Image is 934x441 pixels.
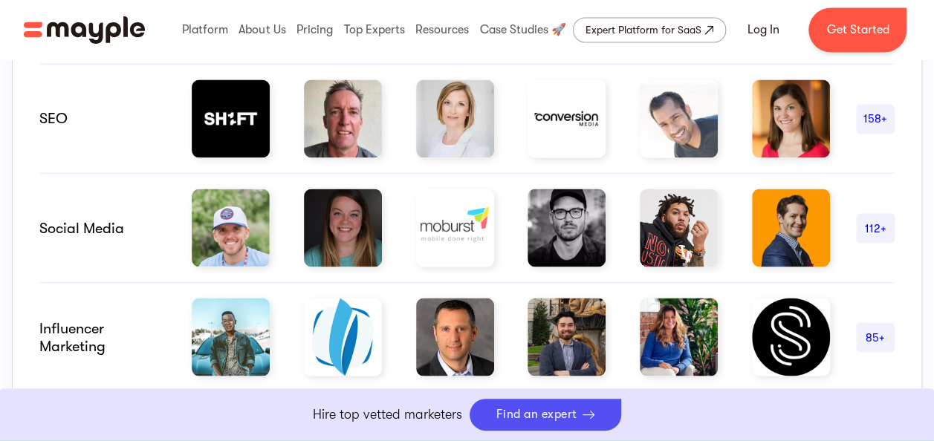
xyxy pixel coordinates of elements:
div: Social Media [39,219,166,237]
div: 158+ [856,110,895,128]
div: 85+ [856,328,895,346]
div: 112+ [856,219,895,237]
div: Pricing [293,6,337,53]
div: SEO [39,110,166,128]
div: Expert Platform for SaaS [586,21,701,39]
a: Log In [729,12,797,48]
a: Get Started [808,7,907,52]
div: Resources [412,6,473,53]
a: home [24,16,145,44]
div: Influencer marketing [39,319,166,355]
img: Mayple logo [24,16,145,44]
a: Expert Platform for SaaS [573,17,726,42]
div: Top Experts [340,6,408,53]
div: About Us [235,6,289,53]
div: Platform [178,6,232,53]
